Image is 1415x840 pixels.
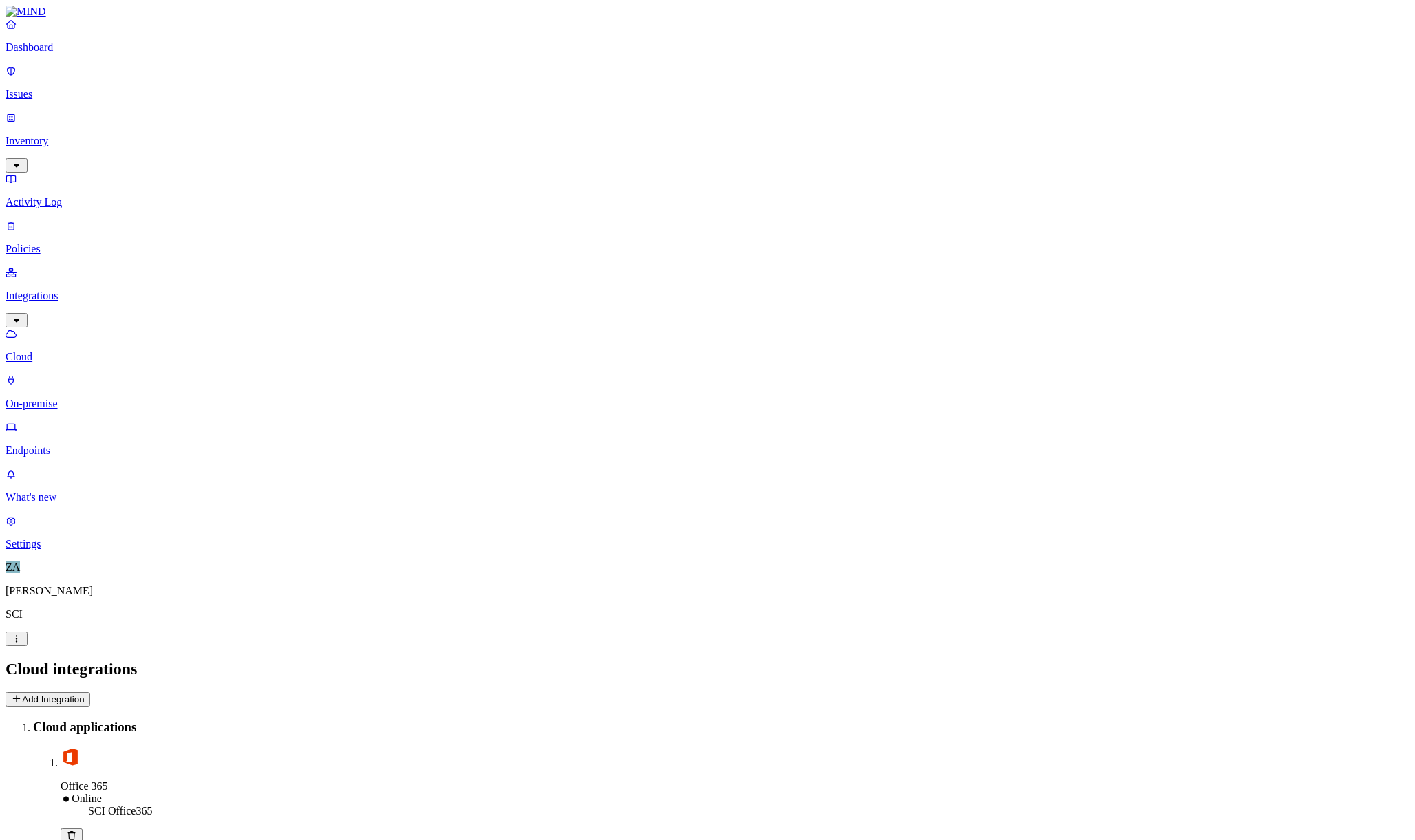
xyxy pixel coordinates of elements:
[6,398,1409,410] p: On-premise
[6,468,1409,504] a: What's new
[6,173,1409,208] a: Activity Log
[6,538,1409,550] p: Settings
[6,65,1409,100] a: Issues
[6,243,1409,255] p: Policies
[6,421,1409,457] a: Endpoints
[6,444,1409,457] p: Endpoints
[6,515,1409,550] a: Settings
[6,88,1409,100] p: Issues
[6,196,1409,208] p: Activity Log
[6,585,1409,597] p: [PERSON_NAME]
[6,6,1409,18] a: MIND
[61,780,108,792] span: Office 365
[61,747,80,766] img: office-365
[6,351,1409,363] p: Cloud
[6,608,1409,621] p: SCI
[6,135,1409,147] p: Inventory
[6,18,1409,54] a: Dashboard
[6,561,20,573] span: ZA
[6,266,1409,325] a: Integrations
[6,374,1409,410] a: On-premise
[6,41,1409,54] p: Dashboard
[72,793,102,804] span: Online
[6,660,1409,678] h2: Cloud integrations
[6,111,1409,171] a: Inventory
[88,805,152,817] span: SCI Office365
[6,290,1409,302] p: Integrations
[6,327,1409,363] a: Cloud
[33,720,1409,735] h3: Cloud applications
[6,219,1409,255] a: Policies
[6,692,90,707] button: Add Integration
[6,491,1409,504] p: What's new
[6,6,46,18] img: MIND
